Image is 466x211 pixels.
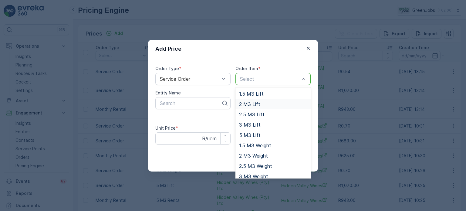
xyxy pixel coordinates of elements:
span: 1.5 M3 Weight [239,143,271,148]
span: 3 M3 Lift [239,122,261,128]
label: Unit Price [155,125,176,131]
p: Select [240,75,300,83]
span: 2.5 M3 Weight [239,163,272,169]
span: 1.5 M3 Lift [239,91,264,97]
label: Order Item [235,66,258,71]
label: Order Type [155,66,179,71]
span: 2 M3 Weight [239,153,268,158]
span: 3 M3 Weight [239,174,268,179]
p: Search [160,100,221,107]
span: 2 M3 Lift [239,101,260,107]
span: 2.5 M3 Lift [239,112,265,117]
p: Add Price [155,45,181,53]
label: Entity Name [155,90,181,95]
p: R/uom [202,135,217,142]
span: 5 M3 Lift [239,132,261,138]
